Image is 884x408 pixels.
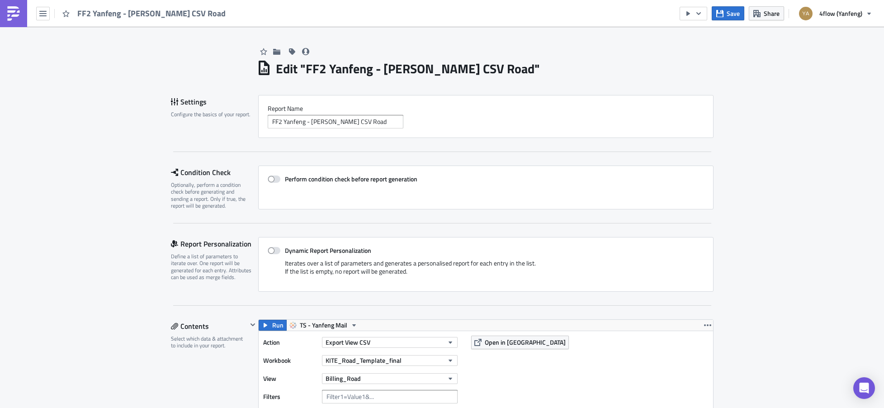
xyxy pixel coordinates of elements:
div: Optionally, perform a condition check before generating and sending a report. Only if true, the r... [171,181,252,209]
div: Contents [171,319,247,333]
label: Action [263,336,317,349]
span: 4flow (Yanfeng) [819,9,862,18]
div: Select which data & attachment to include in your report. [171,335,247,349]
button: 4flow (Yanfeng) [794,4,877,24]
span: Export View CSV [326,337,370,347]
span: Share [764,9,780,18]
span: Billing_Road [326,374,361,383]
span: Open in [GEOGRAPHIC_DATA] [485,337,566,347]
strong: Dynamic Report Personalization [285,246,371,255]
input: Filter1=Value1&... [322,390,458,403]
span: Run [272,320,284,331]
img: PushMetrics [6,6,21,21]
button: Hide content [247,319,258,330]
label: Filters [263,390,317,403]
div: Settings [171,95,258,109]
button: Share [749,6,784,20]
div: Define a list of parameters to iterate over. One report will be generated for each entry. Attribu... [171,253,252,281]
span: FF2 Yanfeng - [PERSON_NAME] CSV Road [77,8,227,19]
div: Open Intercom Messenger [853,377,875,399]
button: Save [712,6,744,20]
button: Run [259,320,287,331]
div: Condition Check [171,166,258,179]
button: Export View CSV [322,337,458,348]
h1: Edit " FF2 Yanfeng - [PERSON_NAME] CSV Road " [276,61,540,77]
label: Report Nam﻿e [268,104,704,113]
span: Save [727,9,740,18]
button: Open in [GEOGRAPHIC_DATA] [471,336,569,349]
button: KITE_Road_Template_final [322,355,458,366]
button: TS - Yanfeng Mail [286,320,361,331]
strong: Perform condition check before report generation [285,174,417,184]
div: Report Personalization [171,237,258,251]
div: Iterates over a list of parameters and generates a personalised report for each entry in the list... [268,259,704,282]
img: Avatar [798,6,813,21]
div: Configure the basics of your report. [171,111,252,118]
button: Billing_Road [322,373,458,384]
label: Workbook [263,354,317,367]
label: View [263,372,317,385]
span: KITE_Road_Template_final [326,356,402,365]
span: TS - Yanfeng Mail [300,320,347,331]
